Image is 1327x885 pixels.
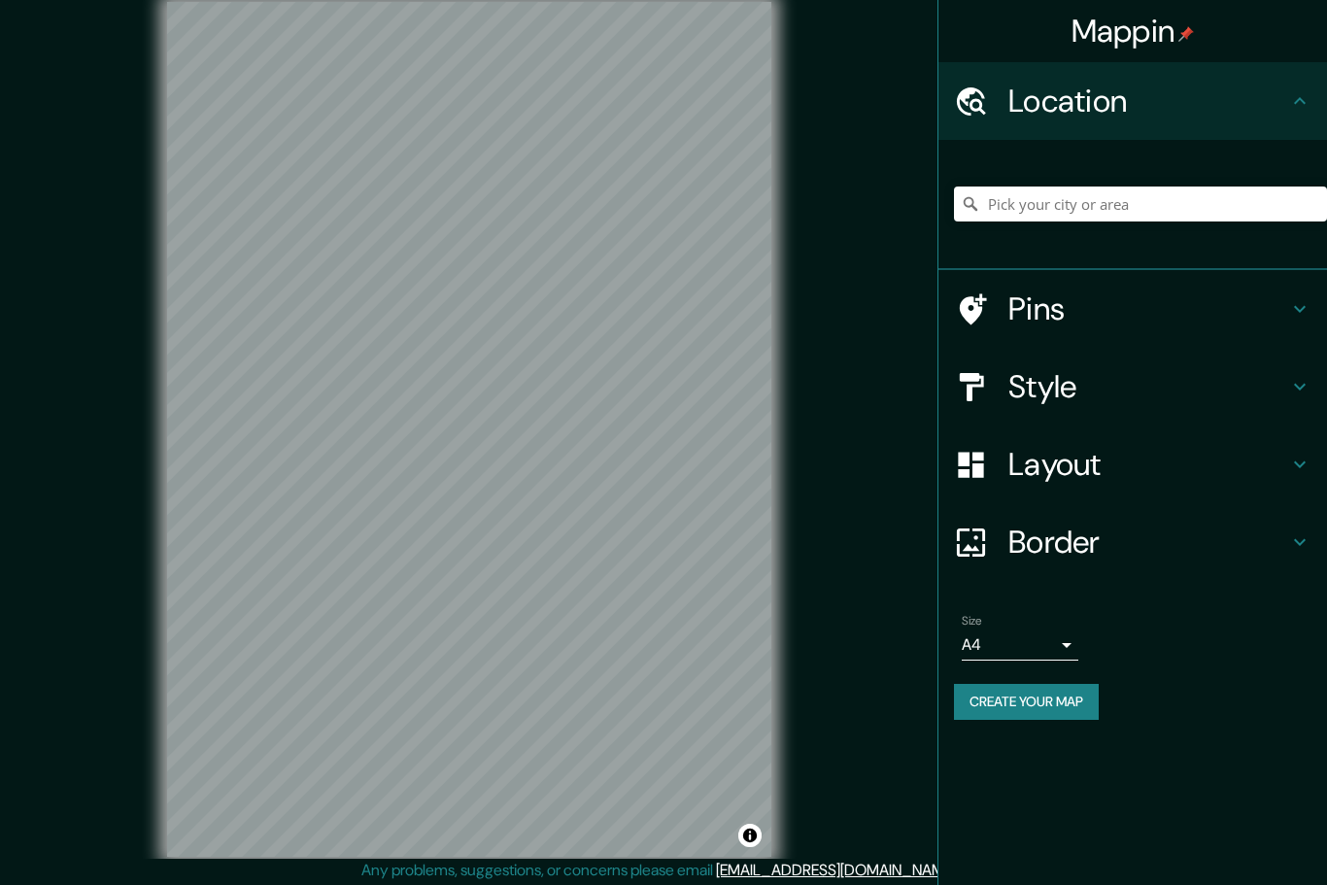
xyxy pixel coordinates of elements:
[954,187,1327,221] input: Pick your city or area
[962,630,1078,661] div: A4
[738,824,762,847] button: Toggle attribution
[938,270,1327,348] div: Pins
[1008,523,1288,562] h4: Border
[1008,82,1288,120] h4: Location
[938,62,1327,140] div: Location
[962,613,982,630] label: Size
[361,859,959,882] p: Any problems, suggestions, or concerns please email .
[954,684,1099,720] button: Create your map
[1008,367,1288,406] h4: Style
[1008,289,1288,328] h4: Pins
[1154,809,1306,864] iframe: Help widget launcher
[716,860,956,880] a: [EMAIL_ADDRESS][DOMAIN_NAME]
[167,2,771,857] canvas: Map
[1178,26,1194,42] img: pin-icon.png
[1072,12,1195,51] h4: Mappin
[938,348,1327,425] div: Style
[1008,445,1288,484] h4: Layout
[938,503,1327,581] div: Border
[938,425,1327,503] div: Layout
